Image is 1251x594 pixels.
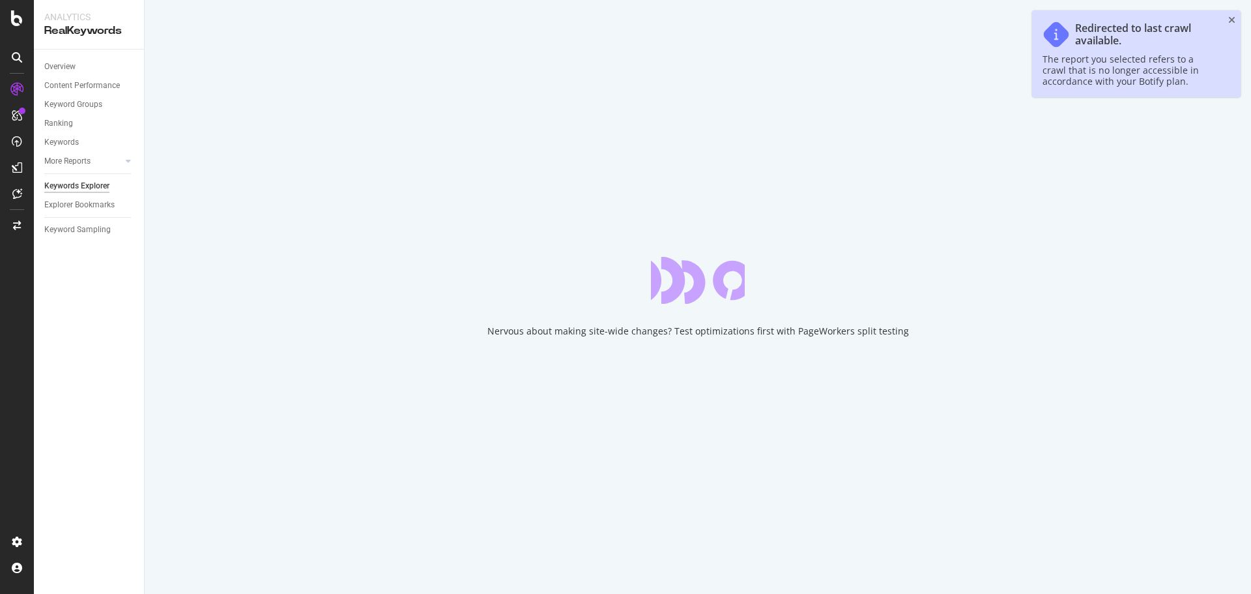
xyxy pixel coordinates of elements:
[44,98,102,111] div: Keyword Groups
[44,179,135,193] a: Keywords Explorer
[487,325,909,338] div: Nervous about making site-wide changes? Test optimizations first with PageWorkers split testing
[44,79,120,93] div: Content Performance
[44,179,109,193] div: Keywords Explorer
[44,79,135,93] a: Content Performance
[44,155,122,168] a: More Reports
[651,257,745,304] div: animation
[44,198,135,212] a: Explorer Bookmarks
[1075,22,1217,47] div: Redirected to last crawl available.
[44,60,76,74] div: Overview
[44,10,134,23] div: Analytics
[44,223,135,237] a: Keyword Sampling
[1042,53,1217,87] div: The report you selected refers to a crawl that is no longer accessible in accordance with your Bo...
[1228,16,1235,25] div: close toast
[44,136,79,149] div: Keywords
[44,60,135,74] a: Overview
[44,23,134,38] div: RealKeywords
[44,117,135,130] a: Ranking
[44,223,111,237] div: Keyword Sampling
[44,117,73,130] div: Ranking
[44,136,135,149] a: Keywords
[44,198,115,212] div: Explorer Bookmarks
[44,155,91,168] div: More Reports
[44,98,135,111] a: Keyword Groups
